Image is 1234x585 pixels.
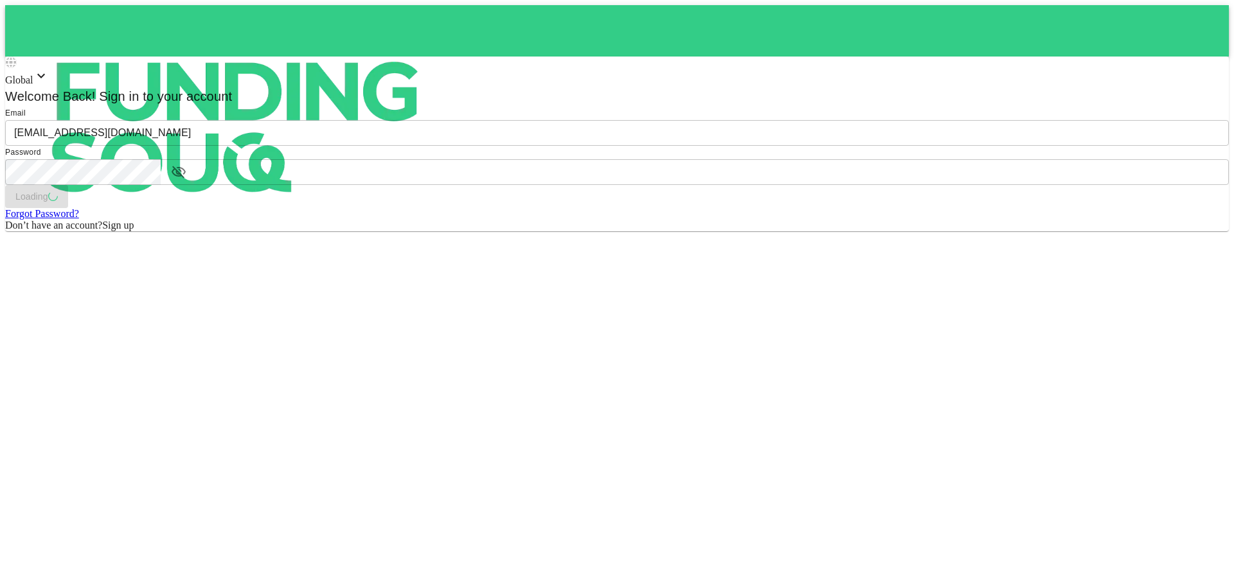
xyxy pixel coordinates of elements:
[5,5,468,249] img: logo
[96,89,233,103] span: Sign in to your account
[5,89,96,103] span: Welcome Back!
[5,220,102,231] span: Don’t have an account?
[5,68,1229,86] div: Global
[102,220,134,231] span: Sign up
[5,159,161,185] input: password
[5,109,26,118] span: Email
[5,208,79,219] a: Forgot Password?
[5,148,41,157] span: Password
[5,5,1229,57] a: logo
[5,120,1229,146] input: email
